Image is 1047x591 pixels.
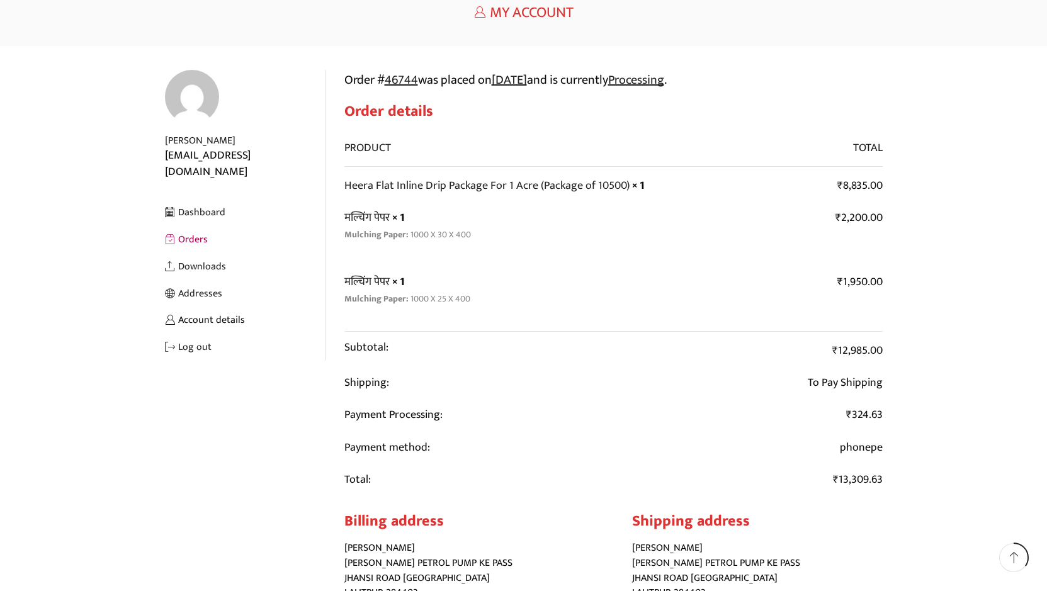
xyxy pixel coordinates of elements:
[837,273,883,291] bdi: 1,950.00
[344,70,883,90] p: Order # was placed on and is currently .
[632,512,883,531] h2: Shipping address
[344,331,769,367] th: Subtotal:
[165,280,325,307] a: Addresses
[768,432,882,464] td: phonepe
[608,69,664,91] mark: Processing
[832,341,838,360] span: ₹
[837,273,843,291] span: ₹
[835,208,841,227] span: ₹
[837,176,843,195] span: ₹
[392,208,405,227] strong: × 1
[344,291,409,306] strong: Mulching Paper:
[344,512,595,531] h2: Billing address
[344,121,769,166] th: Product
[768,121,882,166] th: Total
[344,208,390,227] a: मल्चिंग पेपर
[165,334,325,361] a: Log out
[165,199,325,226] a: Dashboard
[410,292,470,306] p: 1000 X 25 X 400
[837,176,883,195] bdi: 8,835.00
[832,341,883,360] span: 12,985.00
[165,307,325,334] a: Account details
[410,228,471,242] p: 1000 X 30 X 400
[768,367,882,399] td: To Pay Shipping
[344,176,630,195] a: Heera Flat Inline Drip Package For 1 Acre (Package of 10500)
[833,470,839,489] span: ₹
[165,133,325,148] div: [PERSON_NAME]
[344,273,390,291] a: मल्चिंग पेपर
[165,226,325,253] a: Orders
[632,176,645,195] strong: × 1
[344,227,409,242] strong: Mulching Paper:
[492,69,527,91] mark: [DATE]
[344,400,769,432] th: Payment Processing:
[392,273,405,291] strong: × 1
[165,148,325,180] div: [EMAIL_ADDRESS][DOMAIN_NAME]
[344,464,769,496] th: Total:
[344,432,769,464] th: Payment method:
[385,69,418,91] mark: 46744
[833,470,883,489] span: 13,309.63
[344,367,769,399] th: Shipping:
[846,405,852,424] span: ₹
[165,253,325,280] a: Downloads
[846,405,883,424] span: 324.63
[835,208,883,227] bdi: 2,200.00
[344,103,883,121] h2: Order details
